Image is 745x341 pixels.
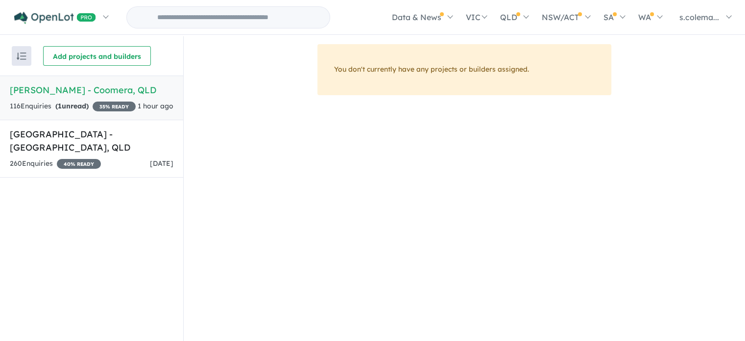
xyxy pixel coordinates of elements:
div: You don't currently have any projects or builders assigned. [317,44,611,95]
img: Openlot PRO Logo White [14,12,96,24]
span: 1 hour ago [138,102,173,110]
span: [DATE] [150,159,173,168]
div: 260 Enquir ies [10,158,101,170]
strong: ( unread) [55,102,89,110]
h5: [PERSON_NAME] - Coomera , QLD [10,83,173,97]
span: s.colema... [679,12,719,22]
span: 35 % READY [93,102,136,111]
div: 116 Enquir ies [10,101,136,112]
img: sort.svg [17,52,26,60]
button: Add projects and builders [43,46,151,66]
input: Try estate name, suburb, builder or developer [148,7,328,28]
h5: [GEOGRAPHIC_DATA] - [GEOGRAPHIC_DATA] , QLD [10,128,173,154]
span: 1 [58,102,62,110]
span: 40 % READY [57,159,101,169]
